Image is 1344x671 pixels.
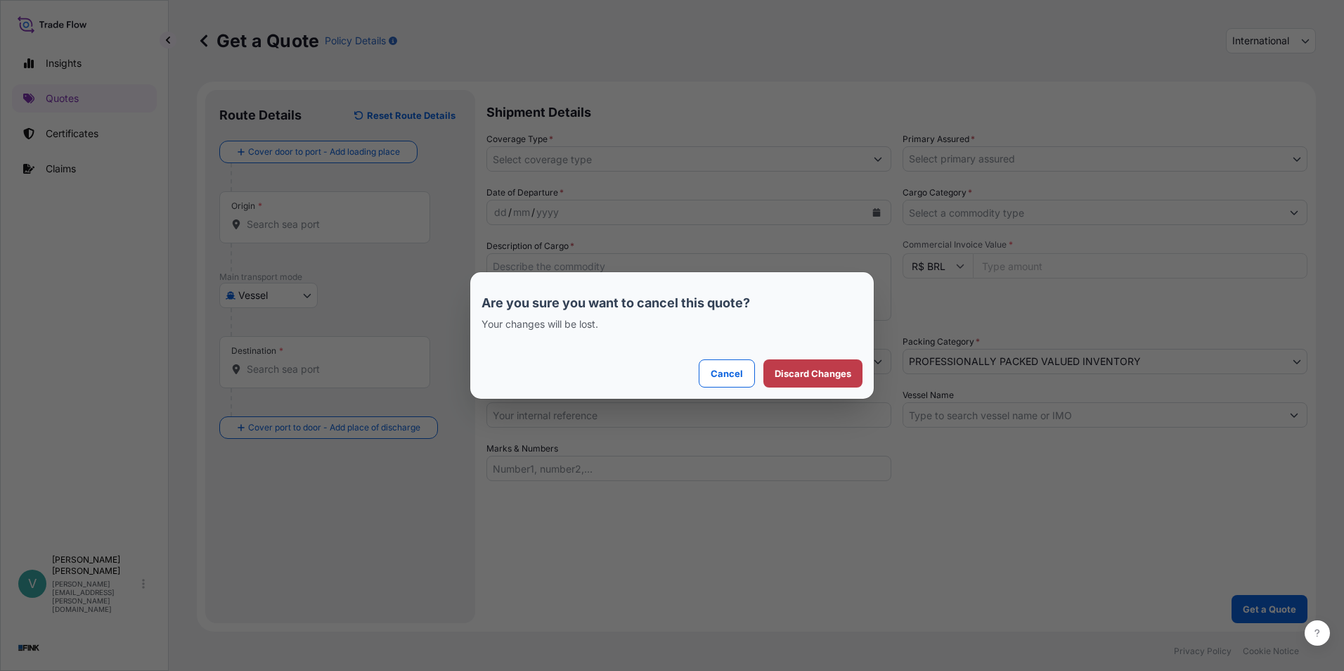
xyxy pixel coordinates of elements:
button: Cancel [699,359,755,388]
p: Cancel [711,366,743,381]
p: Discard Changes [775,366,851,381]
p: Are you sure you want to cancel this quote? [482,295,862,312]
button: Discard Changes [763,359,862,388]
p: Your changes will be lost. [482,317,862,331]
